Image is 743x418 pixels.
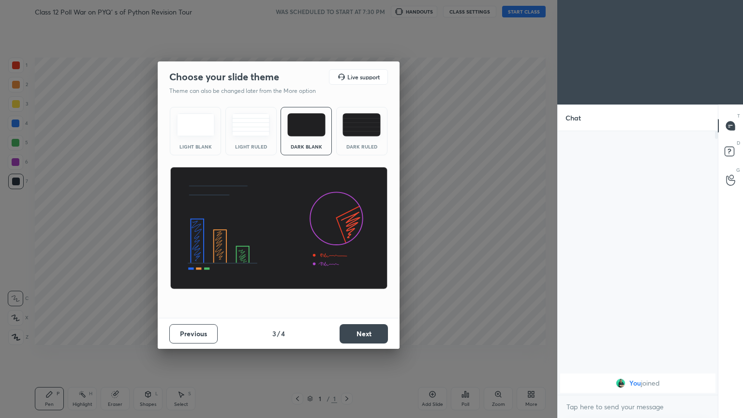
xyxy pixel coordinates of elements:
p: T [737,112,740,119]
h4: 4 [281,328,285,339]
h4: / [277,328,280,339]
div: Dark Ruled [342,144,381,149]
img: darkTheme.f0cc69e5.svg [287,113,326,136]
img: darkRuledTheme.de295e13.svg [342,113,381,136]
h4: 3 [272,328,276,339]
div: grid [558,372,718,395]
div: Dark Blank [287,144,326,149]
p: G [736,166,740,174]
img: darkThemeBanner.d06ce4a2.svg [170,167,388,290]
img: 7b2265ad5ca347229539244e8c80ba08.jpg [616,378,625,388]
img: lightRuledTheme.5fabf969.svg [232,113,270,136]
h2: Choose your slide theme [169,71,279,83]
div: Light Blank [176,144,215,149]
span: joined [641,379,660,387]
p: Chat [558,105,589,131]
button: Previous [169,324,218,343]
p: D [737,139,740,147]
button: Next [340,324,388,343]
p: Theme can also be changed later from the More option [169,87,326,95]
img: lightTheme.e5ed3b09.svg [177,113,215,136]
div: Light Ruled [232,144,270,149]
span: You [629,379,641,387]
h5: Live support [347,74,380,80]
